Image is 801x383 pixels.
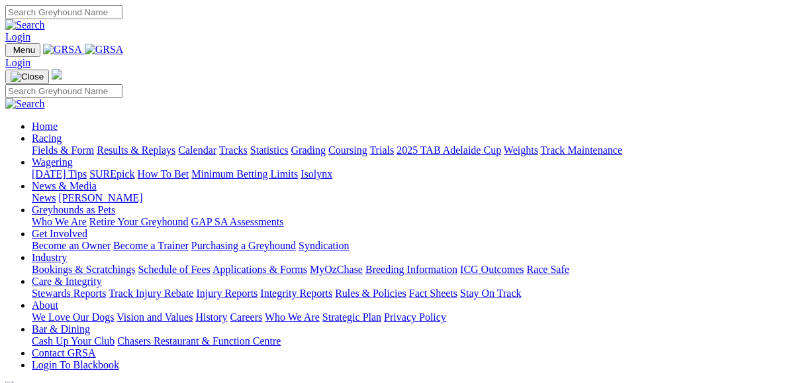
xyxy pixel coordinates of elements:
[5,57,30,68] a: Login
[384,311,446,323] a: Privacy Policy
[195,311,227,323] a: History
[219,144,248,156] a: Tracks
[322,311,381,323] a: Strategic Plan
[32,192,56,203] a: News
[260,288,332,299] a: Integrity Reports
[13,45,35,55] span: Menu
[32,288,106,299] a: Stewards Reports
[85,44,124,56] img: GRSA
[32,311,796,323] div: About
[32,144,796,156] div: Racing
[32,192,796,204] div: News & Media
[196,288,258,299] a: Injury Reports
[32,335,115,347] a: Cash Up Your Club
[460,264,524,275] a: ICG Outcomes
[32,121,58,132] a: Home
[230,311,262,323] a: Careers
[32,180,97,191] a: News & Media
[32,216,87,227] a: Who We Are
[32,311,114,323] a: We Love Our Dogs
[32,300,58,311] a: About
[212,264,307,275] a: Applications & Forms
[5,98,45,110] img: Search
[113,240,189,251] a: Become a Trainer
[97,144,175,156] a: Results & Replays
[32,335,796,347] div: Bar & Dining
[11,72,44,82] img: Close
[328,144,367,156] a: Coursing
[5,84,122,98] input: Search
[32,133,62,144] a: Racing
[52,69,62,80] img: logo-grsa-white.png
[5,5,122,19] input: Search
[178,144,216,156] a: Calendar
[541,144,622,156] a: Track Maintenance
[138,264,210,275] a: Schedule of Fees
[310,264,363,275] a: MyOzChase
[32,144,94,156] a: Fields & Form
[32,264,135,275] a: Bookings & Scratchings
[291,144,326,156] a: Grading
[335,288,406,299] a: Rules & Policies
[5,43,40,57] button: Toggle navigation
[5,31,30,42] a: Login
[32,156,73,168] a: Wagering
[191,168,298,180] a: Minimum Betting Limits
[397,144,501,156] a: 2025 TAB Adelaide Cup
[265,311,320,323] a: Who We Are
[32,276,102,287] a: Care & Integrity
[191,216,284,227] a: GAP SA Assessments
[32,252,67,263] a: Industry
[504,144,538,156] a: Weights
[32,359,119,370] a: Login To Blackbook
[138,168,189,180] a: How To Bet
[32,216,796,228] div: Greyhounds as Pets
[89,216,189,227] a: Retire Your Greyhound
[365,264,457,275] a: Breeding Information
[32,204,115,215] a: Greyhounds as Pets
[460,288,521,299] a: Stay On Track
[58,192,142,203] a: [PERSON_NAME]
[301,168,332,180] a: Isolynx
[526,264,569,275] a: Race Safe
[191,240,296,251] a: Purchasing a Greyhound
[117,335,281,347] a: Chasers Restaurant & Function Centre
[32,168,796,180] div: Wagering
[32,347,95,358] a: Contact GRSA
[32,264,796,276] div: Industry
[32,323,90,335] a: Bar & Dining
[5,70,49,84] button: Toggle navigation
[43,44,82,56] img: GRSA
[5,19,45,31] img: Search
[32,288,796,300] div: Care & Integrity
[32,240,796,252] div: Get Involved
[369,144,394,156] a: Trials
[89,168,134,180] a: SUREpick
[250,144,289,156] a: Statistics
[32,228,87,239] a: Get Involved
[409,288,457,299] a: Fact Sheets
[32,240,111,251] a: Become an Owner
[117,311,193,323] a: Vision and Values
[299,240,349,251] a: Syndication
[109,288,193,299] a: Track Injury Rebate
[32,168,87,180] a: [DATE] Tips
